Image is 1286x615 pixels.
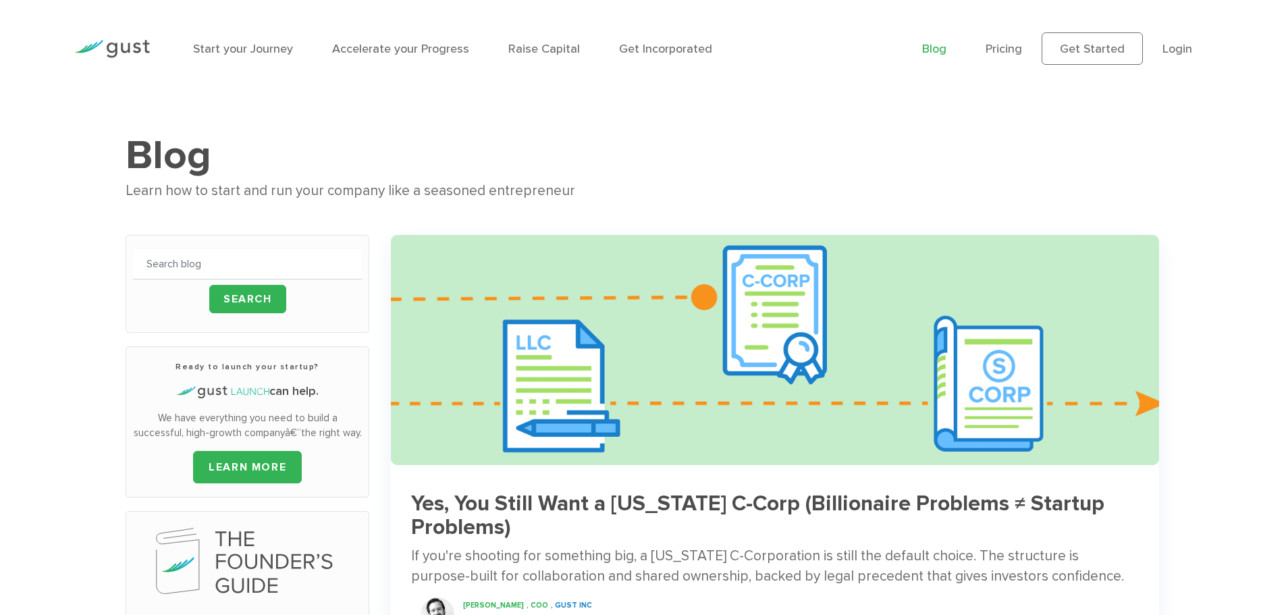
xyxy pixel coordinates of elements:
[126,180,1160,203] div: Learn how to start and run your company like a seasoned entrepreneur
[508,42,580,56] a: Raise Capital
[74,40,150,58] img: Gust Logo
[411,546,1139,587] div: If you're shooting for something big, a [US_STATE] C-Corporation is still the default choice. The...
[1162,42,1192,56] a: Login
[133,383,362,400] h4: can help.
[193,451,302,483] a: LEARN MORE
[193,42,293,56] a: Start your Journey
[986,42,1022,56] a: Pricing
[133,249,362,279] input: Search blog
[391,235,1159,465] img: S Corporation Llc Startup Tax Savings Hero 745a637daab6798955651138ffe46d682c36e4ed50c581f4efd756...
[126,131,1160,180] h1: Blog
[332,42,469,56] a: Accelerate your Progress
[619,42,712,56] a: Get Incorporated
[133,410,362,441] p: We have everything you need to build a successful, high-growth companyâ€”the right way.
[463,601,524,610] span: [PERSON_NAME]
[922,42,946,56] a: Blog
[133,360,362,373] h3: Ready to launch your startup?
[411,492,1139,539] h3: Yes, You Still Want a [US_STATE] C-Corp (Billionaire Problems ≠ Startup Problems)
[1042,32,1143,65] a: Get Started
[527,601,548,610] span: , COO
[209,285,286,313] input: Search
[551,601,592,610] span: , Gust INC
